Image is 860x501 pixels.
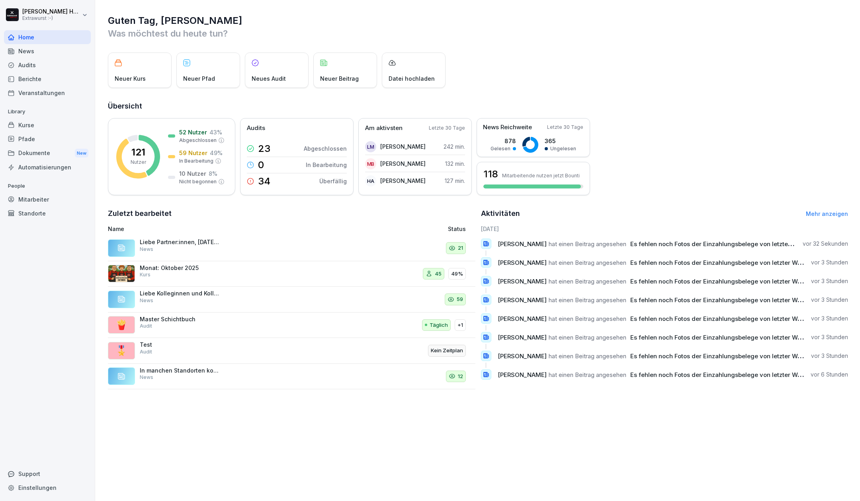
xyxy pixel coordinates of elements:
h3: 118 [483,167,498,181]
p: Liebe Kolleginnen und Kollegen, noch können wir den großen Vorhang noch nicht öffnen, um euch auf... [140,290,219,297]
p: Datei hochladen [389,74,435,83]
p: 365 [545,137,576,145]
span: hat einen Beitrag angesehen [549,352,626,360]
p: News [140,246,153,253]
h2: Zuletzt bearbeitet [108,208,475,219]
p: 12 [458,373,463,381]
p: News [140,374,153,381]
p: 49 % [210,149,223,157]
p: Überfällig [319,177,347,185]
span: [PERSON_NAME] [498,259,547,266]
span: hat einen Beitrag angesehen [549,278,626,285]
p: News Reichweite [483,123,532,132]
p: Audits [247,124,265,133]
p: 21 [458,244,463,252]
span: hat einen Beitrag angesehen [549,259,626,266]
p: Letzte 30 Tage [429,124,465,132]
a: Veranstaltungen [4,86,91,100]
p: 23 [258,144,270,153]
h6: [DATE] [481,225,848,233]
p: Master Schichtbuch [140,316,219,323]
p: 34 [258,177,270,186]
div: Support [4,467,91,481]
p: Status [448,225,466,233]
span: [PERSON_NAME] [498,240,547,248]
p: 121 [131,148,145,157]
div: News [4,44,91,58]
a: Standorte [4,206,91,220]
p: Liebe Partner:innen, [DATE] ist es soweit und das Release des Trailers ist [DATE] raus. Somit kön... [140,239,219,246]
a: Berichte [4,72,91,86]
p: +1 [457,321,463,329]
span: hat einen Beitrag angesehen [549,334,626,341]
h2: Aktivitäten [481,208,520,219]
div: Home [4,30,91,44]
p: Neuer Kurs [115,74,146,83]
div: Audits [4,58,91,72]
a: Mitarbeiter [4,192,91,206]
p: 878 [491,137,516,145]
p: Audit [140,348,152,355]
p: Audit [140,322,152,330]
p: Ungelesen [550,145,576,152]
p: vor 3 Stunden [811,296,848,304]
span: [PERSON_NAME] [498,278,547,285]
p: Abgeschlossen [179,137,217,144]
p: Library [4,105,91,118]
a: Kurse [4,118,91,132]
p: vor 3 Stunden [811,315,848,322]
p: 43 % [209,128,222,136]
p: 127 min. [445,177,465,185]
span: hat einen Beitrag angesehen [549,371,626,379]
p: Monat: Oktober 2025 [140,264,219,272]
p: News [140,297,153,304]
a: Automatisierungen [4,160,91,174]
div: HA [365,175,376,186]
span: [PERSON_NAME] [498,371,547,379]
p: Extrawurst :-) [22,16,80,21]
img: m8fwnm031ia1f7g8yx7pm1rx.png [108,265,135,282]
p: Abgeschlossen [304,144,347,153]
p: 45 [435,270,442,278]
p: vor 6 Stunden [811,371,848,379]
p: 59 [457,295,463,303]
p: vor 3 Stunden [811,258,848,266]
p: 132 min. [445,159,465,168]
span: hat einen Beitrag angesehen [549,240,626,248]
p: People [4,180,91,192]
p: [PERSON_NAME] Hagebaum [22,8,80,15]
p: 52 Nutzer [179,128,207,136]
p: In manchen Standorten kommt es noch zu abstürzen des Kassensystems/APP Plugins. Hier hat der Tech... [140,367,219,374]
p: Letzte 30 Tage [547,124,583,131]
a: Liebe Partner:innen, [DATE] ist es soweit und das Release des Trailers ist [DATE] raus. Somit kön... [108,235,475,261]
p: vor 3 Stunden [811,352,848,360]
div: Dokumente [4,146,91,161]
p: 49% [451,270,463,278]
p: Neuer Beitrag [320,74,359,83]
p: 8 % [209,169,217,178]
p: Gelesen [491,145,510,152]
p: Neuer Pfad [183,74,215,83]
span: [PERSON_NAME] [498,352,547,360]
a: In manchen Standorten kommt es noch zu abstürzen des Kassensystems/APP Plugins. Hier hat der Tech... [108,364,475,390]
p: Mitarbeitende nutzen jetzt Bounti [502,173,580,179]
p: Kurs [140,271,150,278]
span: hat einen Beitrag angesehen [549,315,626,322]
p: vor 3 Stunden [811,277,848,285]
a: 🎖️TestAuditKein Zeitplan [108,338,475,364]
p: [PERSON_NAME] [380,159,426,168]
span: [PERSON_NAME] [498,296,547,304]
div: Einstellungen [4,481,91,495]
p: [PERSON_NAME] [380,177,426,185]
span: [PERSON_NAME] [498,334,547,341]
p: Nicht begonnen [179,178,217,185]
a: Mehr anzeigen [806,210,848,217]
div: LM [365,141,376,152]
p: Nutzer [131,159,146,166]
span: [PERSON_NAME] [498,315,547,322]
h2: Übersicht [108,101,848,112]
p: Am aktivsten [365,124,403,133]
p: Kein Zeitplan [431,347,463,355]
